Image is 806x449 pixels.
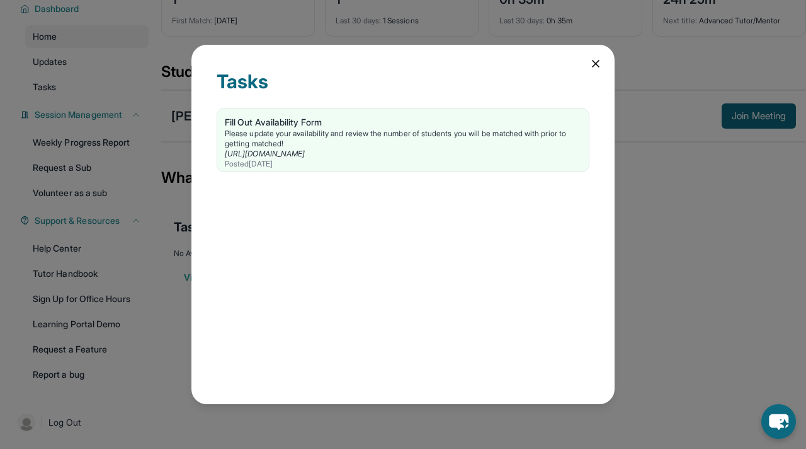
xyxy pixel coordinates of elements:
[225,149,305,158] a: [URL][DOMAIN_NAME]
[225,129,581,149] div: Please update your availability and review the number of students you will be matched with prior ...
[225,116,581,129] div: Fill Out Availability Form
[225,159,581,169] div: Posted [DATE]
[761,404,796,439] button: chat-button
[217,70,589,108] div: Tasks
[217,108,589,172] a: Fill Out Availability FormPlease update your availability and review the number of students you w...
